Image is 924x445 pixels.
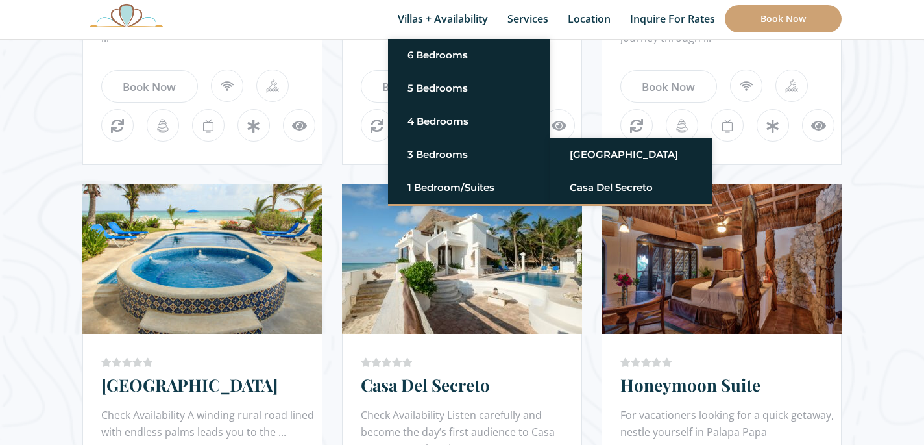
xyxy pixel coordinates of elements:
[407,143,531,166] a: 3 Bedrooms
[82,3,171,27] img: Awesome Logo
[101,70,198,103] a: Book Now
[407,176,531,199] a: 1 Bedroom/Suites
[570,176,693,199] a: Casa del Secreto
[407,110,531,133] a: 4 Bedrooms
[570,143,693,166] a: [GEOGRAPHIC_DATA]
[407,77,531,100] a: 5 Bedrooms
[407,44,531,67] a: 6 Bedrooms
[620,374,760,396] a: Honeymoon Suite
[620,70,717,103] a: Book Now
[361,374,490,396] a: Casa Del Secreto
[725,5,842,32] a: Book Now
[101,374,278,396] a: [GEOGRAPHIC_DATA]
[361,70,457,103] a: Book Now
